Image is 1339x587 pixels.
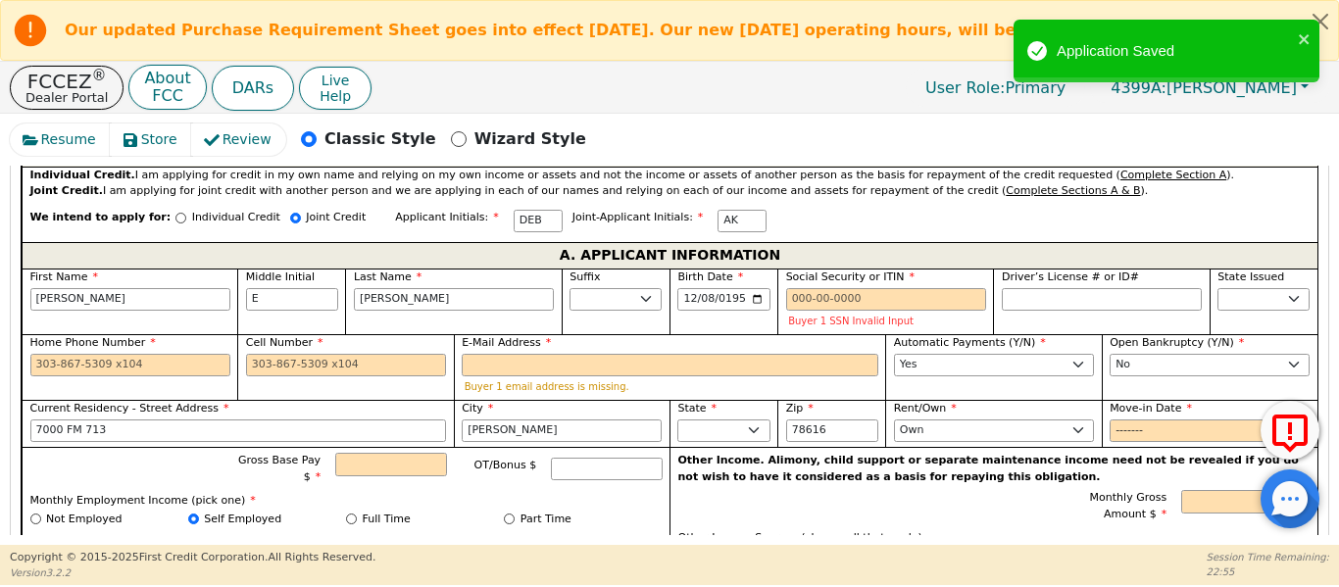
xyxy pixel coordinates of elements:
[1207,564,1329,579] p: 22:55
[30,210,172,242] span: We intend to apply for:
[1110,402,1192,415] span: Move-in Date
[10,123,111,156] button: Resume
[906,69,1085,107] p: Primary
[204,512,281,528] label: Self Employed
[521,512,571,528] label: Part Time
[1006,184,1140,197] u: Complete Sections A & B
[10,550,375,566] p: Copyright © 2015- 2025 First Credit Corporation.
[30,168,1311,184] div: I am applying for credit in my own name and relying on my own income or assets and not the income...
[246,270,315,283] span: Middle Initial
[306,210,366,226] p: Joint Credit
[324,127,436,151] p: Classic Style
[906,69,1085,107] a: User Role:Primary
[30,270,99,283] span: First Name
[1002,270,1139,283] span: Driver’s License # or ID#
[238,454,321,483] span: Gross Base Pay $
[677,270,743,283] span: Birth Date
[268,551,375,563] span: All Rights Reserved.
[786,270,915,283] span: Social Security or ITIN
[246,336,323,349] span: Cell Number
[1298,27,1312,50] button: close
[354,270,422,283] span: Last Name
[1120,169,1226,181] u: Complete Section A
[1111,78,1166,97] span: 4399A:
[1303,1,1338,41] button: Close alert
[223,129,272,150] span: Review
[560,243,780,269] span: A. APPLICANT INFORMATION
[677,402,717,415] span: State
[678,453,1311,485] p: Other Income. Alimony, child support or separate maintenance income need not be revealed if you d...
[786,402,814,415] span: Zip
[30,169,135,181] strong: Individual Credit.
[41,129,96,150] span: Resume
[786,419,878,443] input: 90210
[144,71,190,86] p: About
[1217,270,1284,283] span: State Issued
[1057,40,1292,63] div: Application Saved
[10,66,124,110] button: FCCEZ®Dealer Portal
[299,67,372,110] button: LiveHelp
[474,127,586,151] p: Wizard Style
[894,402,957,415] span: Rent/Own
[572,211,704,223] span: Joint-Applicant Initials:
[110,123,192,156] button: Store
[1207,550,1329,564] p: Session Time Remaining:
[30,336,156,349] span: Home Phone Number
[46,512,122,528] label: Not Employed
[30,493,663,510] p: Monthly Employment Income (pick one)
[192,210,280,226] p: Individual Credit
[30,354,230,377] input: 303-867-5309 x104
[320,88,351,104] span: Help
[141,129,177,150] span: Store
[1110,419,1310,443] input: YYYY-MM-DD
[30,184,103,197] strong: Joint Credit.
[1111,78,1297,97] span: [PERSON_NAME]
[246,354,446,377] input: 303-867-5309 x104
[894,336,1046,349] span: Automatic Payments (Y/N)
[30,183,1311,200] div: I am applying for joint credit with another person and we are applying in each of our names and r...
[10,565,375,580] p: Version 3.2.2
[144,88,190,104] p: FCC
[678,530,1311,547] p: Other Income Sources (choose all that apply)
[128,65,206,111] button: AboutFCC
[788,316,983,326] p: Buyer 1 SSN Invalid Input
[570,270,600,283] span: Suffix
[395,211,499,223] span: Applicant Initials:
[462,336,551,349] span: E-Mail Address
[363,512,411,528] label: Full Time
[1110,336,1244,349] span: Open Bankruptcy (Y/N)
[212,66,294,111] button: DARs
[1261,401,1319,460] button: Report Error to FCC
[191,123,286,156] button: Review
[925,78,1005,97] span: User Role :
[25,72,108,91] p: FCCEZ
[30,402,229,415] span: Current Residency - Street Address
[465,381,876,392] p: Buyer 1 email address is missing.
[320,73,351,88] span: Live
[25,91,108,104] p: Dealer Portal
[677,288,769,312] input: YYYY-MM-DD
[462,402,493,415] span: City
[1090,491,1167,520] span: Monthly Gross Amount $
[786,288,986,312] input: 000-00-0000
[65,21,1142,39] b: Our updated Purchase Requirement Sheet goes into effect [DATE]. Our new [DATE] operating hours, w...
[92,67,107,84] sup: ®
[474,459,537,471] span: OT/Bonus $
